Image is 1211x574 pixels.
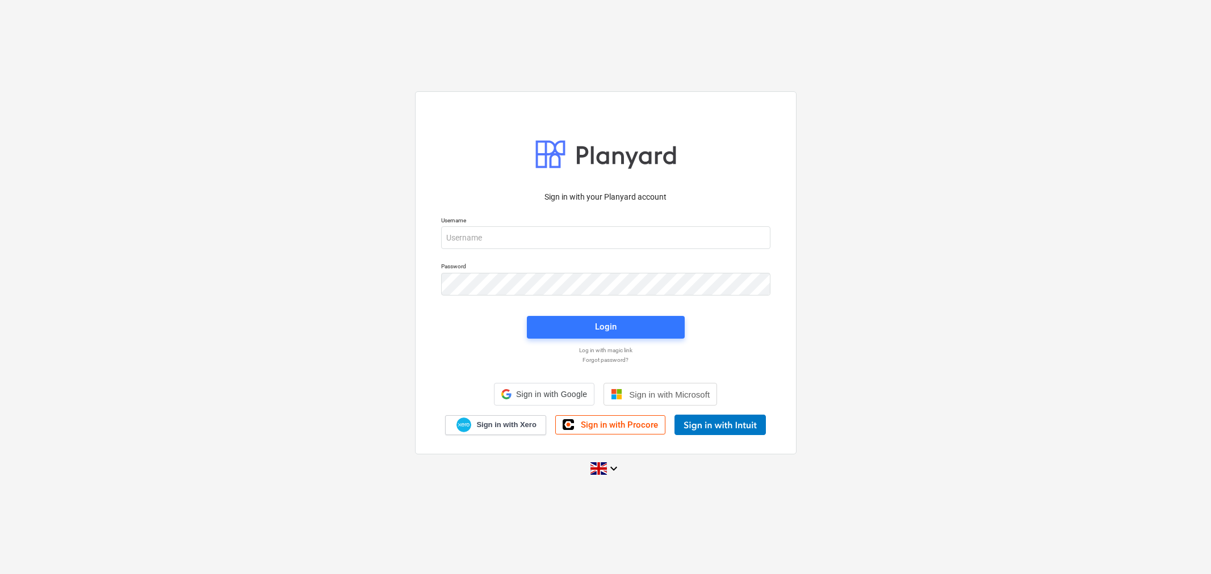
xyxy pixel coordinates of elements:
[441,191,770,203] p: Sign in with your Planyard account
[555,415,665,434] a: Sign in with Procore
[595,319,617,334] div: Login
[445,415,546,435] a: Sign in with Xero
[456,417,471,433] img: Xero logo
[581,420,658,430] span: Sign in with Procore
[516,390,587,399] span: Sign in with Google
[494,383,594,406] div: Sign in with Google
[441,217,770,226] p: Username
[435,347,776,354] a: Log in with magic link
[441,263,770,272] p: Password
[607,462,621,475] i: keyboard_arrow_down
[435,356,776,364] a: Forgot password?
[629,390,710,399] span: Sign in with Microsoft
[476,420,536,430] span: Sign in with Xero
[441,226,770,249] input: Username
[527,316,685,339] button: Login
[611,389,622,400] img: Microsoft logo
